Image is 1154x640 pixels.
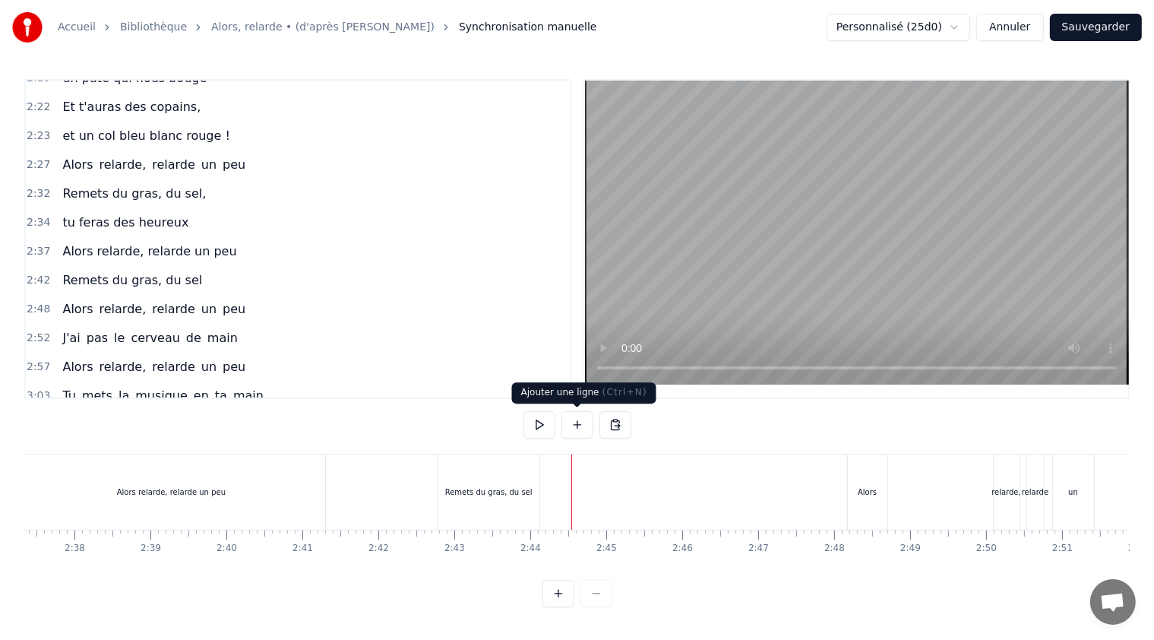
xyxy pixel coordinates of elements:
span: et un col bleu blanc rouge ! [61,127,231,144]
span: peu [221,358,247,375]
span: pas [85,329,109,347]
span: Alors relarde, relarde un peu [61,242,238,260]
div: Alors relarde, relarde un peu [117,486,226,498]
button: Annuler [976,14,1043,41]
span: Synchronisation manuelle [459,20,597,35]
span: 3:03 [27,388,50,404]
span: 2:32 [27,186,50,201]
div: 2:49 [900,543,921,555]
span: mets [81,387,114,404]
span: Tu [61,387,77,404]
div: 2:42 [368,543,389,555]
a: Bibliothèque [120,20,187,35]
span: ta [213,387,229,404]
span: un [200,300,218,318]
a: Accueil [58,20,96,35]
div: relarde, [991,486,1021,498]
span: J'ai [61,329,81,347]
div: 2:46 [672,543,693,555]
div: 2:43 [444,543,465,555]
span: le [112,329,126,347]
div: 2:47 [748,543,769,555]
span: 2:42 [27,273,50,288]
div: 2:41 [292,543,313,555]
div: Ajouter une ligne [512,382,656,404]
span: un [200,156,218,173]
nav: breadcrumb [58,20,597,35]
span: relarde, [98,358,148,375]
span: ( Ctrl+N ) [602,387,647,398]
div: 2:45 [596,543,617,555]
span: Alors [61,300,94,318]
span: 2:37 [27,244,50,259]
span: tu feras des heureux [61,214,190,231]
span: relarde, [98,156,148,173]
span: main [232,387,265,404]
span: Remets du gras, du sel, [61,185,207,202]
span: relarde [150,358,197,375]
div: Remets du gras, du sel [445,486,533,498]
span: 2:34 [27,215,50,230]
span: de [185,329,203,347]
span: 2:22 [27,100,50,115]
button: Sauvegarder [1050,14,1142,41]
span: 2:48 [27,302,50,317]
span: peu [221,156,247,173]
span: en [192,387,210,404]
div: 2:44 [520,543,541,555]
span: peu [221,300,247,318]
div: Alors [858,486,877,498]
div: un [1068,486,1078,498]
span: musique [134,387,189,404]
div: 2:51 [1052,543,1073,555]
span: 2:23 [27,128,50,144]
span: 2:27 [27,157,50,173]
span: 2:57 [27,360,50,375]
div: 2:50 [976,543,997,555]
span: relarde, [98,300,148,318]
div: 2:39 [141,543,161,555]
a: Alors, relarde • (d'après [PERSON_NAME]) [211,20,435,35]
span: Remets du gras, du sel [61,271,204,289]
span: Alors [61,156,94,173]
div: 2:38 [65,543,85,555]
span: relarde [150,156,197,173]
span: Alors [61,358,94,375]
span: cerveau [129,329,181,347]
span: main [206,329,239,347]
span: relarde [150,300,197,318]
span: un [200,358,218,375]
div: 2:52 [1128,543,1149,555]
div: 2:48 [824,543,845,555]
div: 2:40 [217,543,237,555]
img: youka [12,12,43,43]
a: Ouvrir le chat [1090,579,1136,625]
span: 2:52 [27,331,50,346]
span: la [117,387,131,404]
div: relarde [1022,486,1048,498]
span: Et t'auras des copains, [61,98,202,116]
